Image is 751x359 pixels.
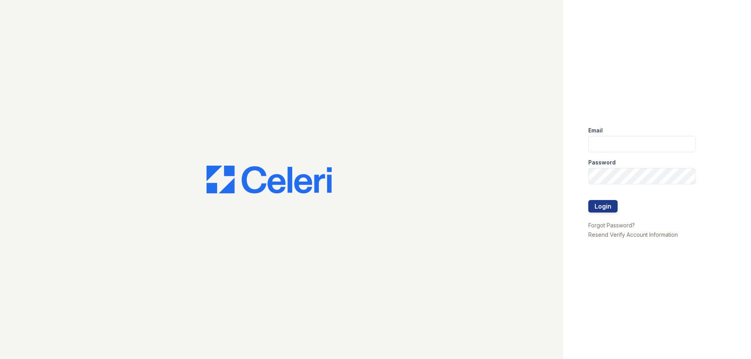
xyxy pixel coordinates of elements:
[588,231,678,238] a: Resend Verify Account Information
[588,200,618,213] button: Login
[588,127,603,134] label: Email
[588,159,616,166] label: Password
[588,222,635,229] a: Forgot Password?
[207,166,332,194] img: CE_Logo_Blue-a8612792a0a2168367f1c8372b55b34899dd931a85d93a1a3d3e32e68fde9ad4.png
